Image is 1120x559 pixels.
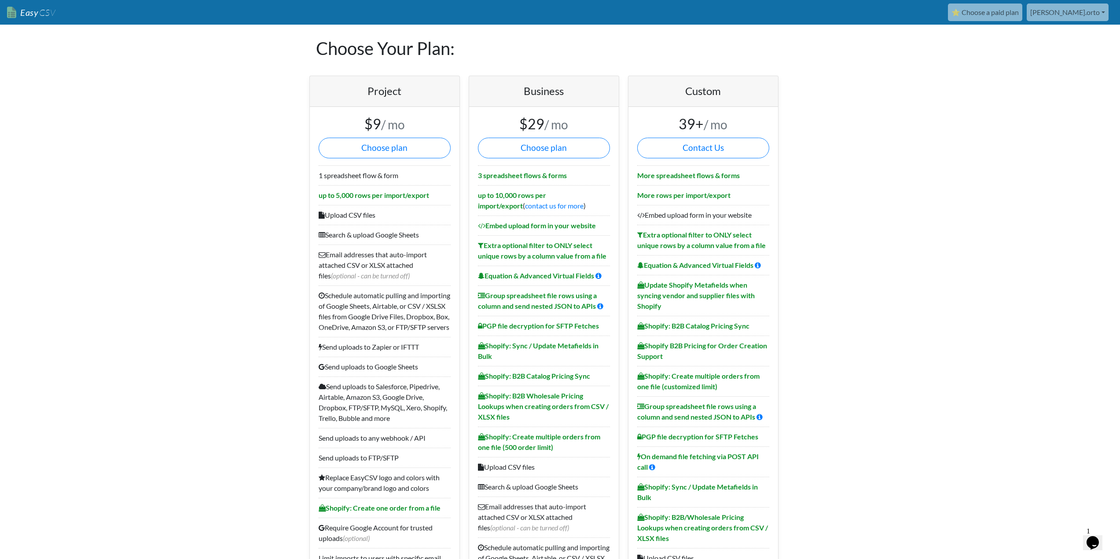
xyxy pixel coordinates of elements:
b: 3 spreadsheet flows & forms [478,171,567,179]
h4: Business [478,85,610,98]
b: Shopify: Create one order from a file [319,504,441,512]
b: Equation & Advanced Virtual Fields [478,271,594,280]
iframe: chat widget [1083,524,1111,550]
li: Email addresses that auto-import attached CSV or XLSX attached files [319,245,451,285]
li: Email addresses that auto-import attached CSV or XLSX attached files [478,497,610,537]
b: Shopify: Sync / Update Metafields in Bulk [478,341,599,360]
b: Shopify: Create multiple orders from one file (500 order limit) [478,432,600,451]
b: More spreadsheet flows & forms [637,171,740,179]
button: Choose plan [319,138,451,158]
b: More rows per import/export [637,191,731,199]
b: PGP file decryption for SFTP Fetches [478,322,599,330]
li: Replace EasyCSV logo and colors with your company/brand logo and colors [319,468,451,498]
li: Send uploads to any webhook / API [319,428,451,448]
h4: Project [319,85,451,98]
li: Send uploads to Google Sheets [319,357,451,376]
span: (optional - can be turned off) [490,523,569,532]
small: / mo [544,117,568,132]
b: Group spreadsheet file rows using a column and send nested JSON to APIs [478,291,597,310]
h3: 39+ [637,116,769,132]
small: / mo [381,117,405,132]
h1: Choose Your Plan: [316,25,804,72]
b: Shopify: B2B/Wholesale Pricing Lookups when creating orders from CSV / XLSX files [637,513,768,542]
h3: $9 [319,116,451,132]
a: EasyCSV [7,4,55,22]
li: Schedule automatic pulling and importing of Google Sheets, Airtable, or CSV / XSLSX files from Go... [319,285,451,337]
b: Shopify: B2B Catalog Pricing Sync [478,372,590,380]
li: Send uploads to Salesforce, Pipedrive, Airtable, Amazon S3, Google Drive, Dropbox, FTP/SFTP, MySQ... [319,376,451,428]
li: Send uploads to Zapier or IFTTT [319,337,451,357]
li: 1 spreadsheet flow & form [319,165,451,185]
b: Shopify: Create multiple orders from one file (customized limit) [637,372,760,391]
b: Shopify B2B Pricing for Order Creation Support [637,341,767,360]
a: Contact Us [637,138,769,158]
b: Embed upload form in your website [478,221,596,230]
a: ⭐ Choose a paid plan [948,4,1022,21]
b: Group spreadsheet file rows using a column and send nested JSON to APIs [637,402,756,421]
b: up to 10,000 rows per import/export [478,191,546,210]
b: PGP file decryption for SFTP Fetches [637,432,758,441]
b: up to 5,000 rows per import/export [319,191,429,199]
b: Shopify: B2B Catalog Pricing Sync [637,322,749,330]
h3: $29 [478,116,610,132]
li: Search & upload Google Sheets [478,477,610,497]
b: Shopify: Sync / Update Metafields in Bulk [637,482,758,501]
b: Extra optional filter to ONLY select unique rows by a column value from a file [478,241,606,260]
b: Shopify: B2B Wholesale Pricing Lookups when creating orders from CSV / XLSX files [478,391,609,421]
a: [PERSON_NAME].orto [1027,4,1109,21]
span: CSV [38,7,55,18]
li: Embed upload form in your website [637,205,769,225]
a: contact us for more [525,201,584,210]
li: ( ) [478,185,610,216]
button: Choose plan [478,138,610,158]
h4: Custom [637,85,769,98]
li: Upload CSV files [319,205,451,225]
b: On demand file fetching via POST API call [637,452,759,471]
li: Search & upload Google Sheets [319,225,451,245]
li: Require Google Account for trusted uploads [319,518,451,548]
b: Equation & Advanced Virtual Fields [637,261,753,269]
li: Send uploads to FTP/SFTP [319,448,451,468]
small: / mo [704,117,727,132]
span: (optional - can be turned off) [331,271,410,280]
li: Upload CSV files [478,457,610,477]
span: (optional) [343,534,370,542]
b: Extra optional filter to ONLY select unique rows by a column value from a file [637,230,766,249]
b: Update Shopify Metafields when syncing vendor and supplier files with Shopify [637,281,755,310]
